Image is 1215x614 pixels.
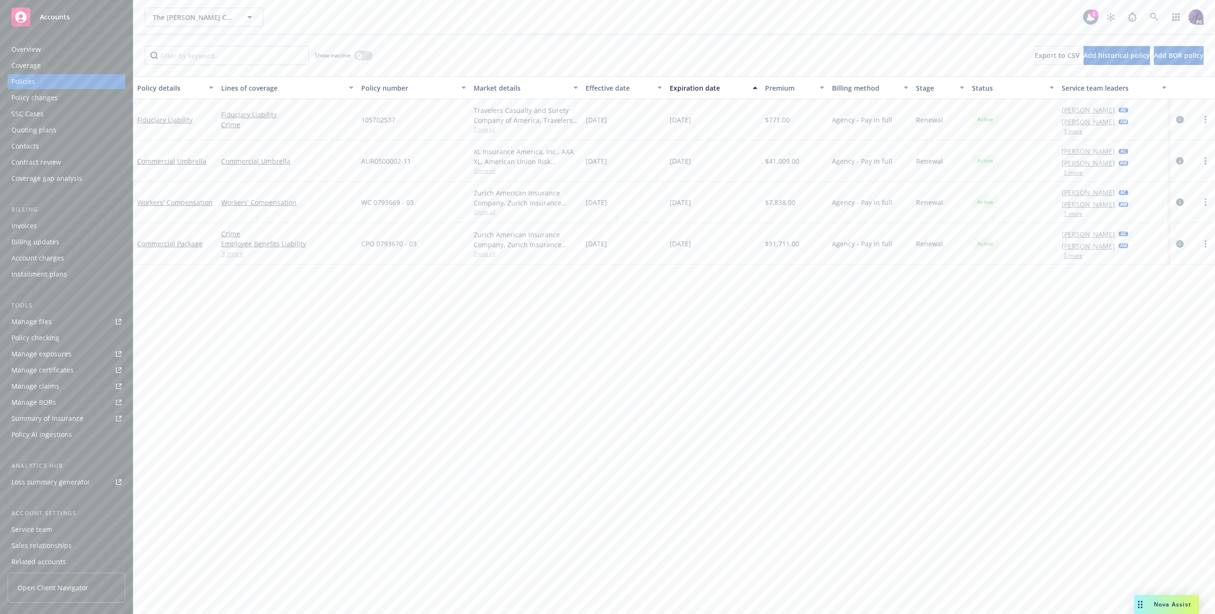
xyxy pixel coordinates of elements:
a: Manage exposures [8,346,125,362]
button: The [PERSON_NAME] Company [145,8,263,27]
button: Effective date [582,76,666,99]
a: [PERSON_NAME] [1062,241,1115,251]
a: Accounts [8,4,125,30]
span: Active [976,115,995,124]
a: more [1200,196,1211,208]
div: Billing method [832,83,898,93]
a: more [1200,238,1211,250]
span: Show all [474,250,578,258]
span: [DATE] [670,197,691,207]
a: Account charges [8,251,125,266]
button: Service team leaders [1058,76,1170,99]
div: Policies [11,74,35,89]
div: SSC Cases [11,106,44,121]
a: Contacts [8,139,125,154]
a: [PERSON_NAME] [1062,146,1115,156]
div: Coverage [11,58,41,73]
a: Commercial Package [137,239,203,248]
a: Workers' Compensation [137,198,213,207]
div: Tools [8,301,125,310]
a: Policies [8,74,125,89]
div: Account charges [11,251,64,266]
a: [PERSON_NAME] [1062,117,1115,127]
span: Agency - Pay in full [832,115,892,125]
button: Market details [470,76,582,99]
a: Employee Benefits Liability [221,239,354,249]
div: Premium [765,83,814,93]
button: Expiration date [666,76,761,99]
span: Agency - Pay in full [832,156,892,166]
button: Lines of coverage [217,76,357,99]
span: Show inactive [315,51,351,59]
a: Coverage [8,58,125,73]
div: Overview [11,42,41,57]
div: XL Insurance America, Inc., AXA XL, American Union Risk Associates, LLC (AURA) [474,147,578,167]
a: Fiduciary Liability [221,110,354,120]
div: Manage claims [11,379,59,394]
a: Manage claims [8,379,125,394]
span: [DATE] [586,156,607,166]
a: [PERSON_NAME] [1062,187,1115,197]
input: Filter by keyword... [145,46,309,65]
div: Manage BORs [11,395,56,410]
div: Sales relationships [11,538,72,553]
div: Service team [11,522,52,537]
div: Contacts [11,139,39,154]
span: Add BOR policy [1154,51,1204,60]
button: 1 more [1064,170,1083,176]
button: 1 more [1064,211,1083,217]
span: $771.00 [765,115,790,125]
div: Coverage gap analysis [11,171,82,186]
span: Export to CSV [1035,51,1080,60]
a: Service team [8,522,125,537]
span: [DATE] [586,115,607,125]
a: Search [1145,8,1164,27]
span: [DATE] [586,239,607,249]
span: Nova Assist [1154,600,1191,608]
a: circleInformation [1174,114,1186,125]
a: Billing updates [8,234,125,250]
span: WC 0793669 - 03 [361,197,414,207]
a: Quoting plans [8,122,125,138]
span: Renewal [916,115,943,125]
div: Related accounts [11,554,66,569]
a: more [1200,155,1211,167]
a: SSC Cases [8,106,125,121]
div: Contract review [11,155,61,170]
a: [PERSON_NAME] [1062,229,1115,239]
a: Switch app [1167,8,1186,27]
div: Manage exposures [11,346,72,362]
a: Contract review [8,155,125,170]
a: Loss summary generator [8,474,125,490]
div: 1 [1090,9,1098,18]
button: Add historical policy [1084,46,1150,65]
a: [PERSON_NAME] [1062,105,1115,115]
span: Active [976,198,995,206]
a: Coverage gap analysis [8,171,125,186]
span: Renewal [916,156,943,166]
a: Invoices [8,218,125,233]
div: Market details [474,83,568,93]
button: 1 more [1064,129,1083,134]
button: 1 more [1064,253,1083,259]
div: Effective date [586,83,652,93]
a: [PERSON_NAME] [1062,199,1115,209]
a: Commercial Umbrella [221,156,354,166]
span: The [PERSON_NAME] Company [153,12,235,22]
div: Zurich American Insurance Company, Zurich Insurance Group [474,188,578,208]
div: Service team leaders [1062,83,1156,93]
div: Manage files [11,314,52,329]
button: Nova Assist [1134,595,1199,614]
a: Manage certificates [8,363,125,378]
div: Drag to move [1134,595,1146,614]
span: Show all [474,125,578,133]
div: Policy details [137,83,203,93]
span: $41,009.00 [765,156,799,166]
a: Overview [8,42,125,57]
span: AUR0500002-11 [361,156,411,166]
a: Related accounts [8,554,125,569]
div: Lines of coverage [221,83,343,93]
div: Loss summary generator [11,474,90,490]
a: circleInformation [1174,238,1186,250]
